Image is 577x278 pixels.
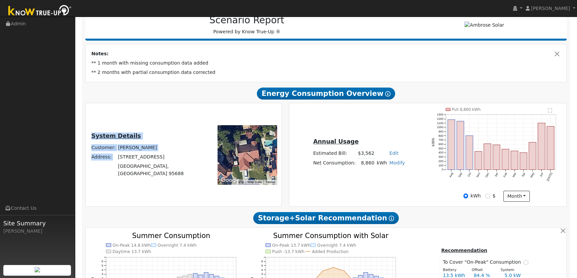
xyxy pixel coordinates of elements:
input: $ [485,193,490,198]
a: Edit [389,150,398,156]
img: Google [219,176,241,184]
text: Daytime 13.7 kWh [113,249,151,254]
td: Address: [90,152,117,162]
text: 4 [102,268,104,271]
a: Modify [389,160,405,165]
label: kWh [470,192,481,199]
rect: onclick="" [484,143,491,169]
rect: onclick="" [448,120,455,169]
td: Net Consumption: [312,158,357,168]
button: Map Data [248,180,262,184]
text: Nov [475,171,481,178]
td: kWh [375,158,388,168]
text: 200 [438,159,443,163]
circle: onclick="" [317,276,318,278]
button: Close [554,50,561,57]
td: ** 2 months with partial consumption data corrected [90,68,562,77]
td: [STREET_ADDRESS] [117,152,196,162]
text: Push -13.7 kWh [272,249,304,254]
text: 3 [261,272,263,276]
text: Summer Consumption with Solar [273,231,389,240]
circle: onclick="" [327,269,329,270]
td: [PERSON_NAME] [117,143,196,152]
rect: onclick="" [520,152,527,169]
text: Jun [539,172,544,177]
td: ** 1 month with missing consumption data added [90,59,562,68]
text: 1000 [437,126,443,129]
text: On-Peak 14.8 kWh [113,243,151,248]
text: Overnight 7.4 kWh [317,243,356,248]
span: [PERSON_NAME] [531,6,570,11]
button: Keyboard shortcuts [239,180,243,184]
text: 100 [438,163,443,167]
span: Energy Consumption Overview [257,88,395,100]
text: 1200 [437,117,443,120]
span: To Cover "On-Peak" Consumption [443,259,523,266]
text: 3 [102,272,103,276]
a: Terms (opens in new tab) [266,180,275,184]
text: 400 [438,151,443,154]
img: retrieve [35,267,40,272]
td: [GEOGRAPHIC_DATA], [GEOGRAPHIC_DATA] 95688 [117,162,196,178]
text: 600 [438,142,443,146]
i: Show Help [389,216,394,221]
div: Battery [439,267,468,273]
td: 8,860 [357,158,375,168]
div: Powered by Know True-Up ® [89,15,405,35]
a: Open this area in Google Maps (opens a new window) [219,176,241,184]
text: 900 [438,130,443,133]
rect: onclick="" [502,149,509,169]
u: Recommendation [441,248,487,253]
text: Feb [503,172,508,178]
u: Annual Usage [313,138,358,145]
rect: onclick="" [511,151,518,169]
circle: onclick="" [338,269,339,270]
u: System Details [91,133,141,139]
img: Ambrose Solar [464,22,504,29]
td: Estimated Bill: [312,149,357,158]
rect: onclick="" [538,123,545,169]
td: $3,562 [357,149,375,158]
strong: Notes: [91,51,109,56]
text: 5 [102,264,103,267]
text: Aug [448,172,454,178]
td: Customer: [90,143,117,152]
text: Pull 8,860 kWh [452,107,481,112]
text: Mar [512,172,517,178]
rect: onclick="" [475,151,482,170]
text: 6 [102,259,103,263]
text: 1300 [437,113,443,116]
img: Know True-Up [5,4,75,19]
text: 5 [261,264,263,267]
text:  [548,108,553,113]
h2: Scenario Report [92,15,402,26]
text: Sep [457,172,463,178]
text: 6 [261,259,263,263]
rect: onclick="" [493,145,500,170]
div: [PERSON_NAME] [3,228,71,235]
button: month [503,191,530,202]
circle: onclick="" [333,267,334,268]
text: kWh [431,138,435,146]
text: Added Production [312,249,348,254]
text: 1100 [437,121,443,125]
text: 800 [438,134,443,137]
circle: onclick="" [349,276,350,278]
text: 4 [261,268,263,271]
circle: onclick="" [322,270,323,271]
label: $ [492,192,495,199]
i: Show Help [385,91,390,97]
text: [DATE] [546,172,553,181]
span: Storage+Solar Recommendation [253,212,398,224]
text: Summer Consumption [132,231,210,240]
text: 500 [438,146,443,150]
text: Jan [494,172,499,177]
rect: onclick="" [457,121,464,169]
rect: onclick="" [547,126,554,169]
circle: onclick="" [343,270,345,271]
rect: onclick="" [529,142,536,169]
text: 0 [442,168,443,171]
text: Overnight 7.4 kWh [158,243,197,248]
text: Apr [521,172,526,177]
text: Dec [484,171,490,178]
